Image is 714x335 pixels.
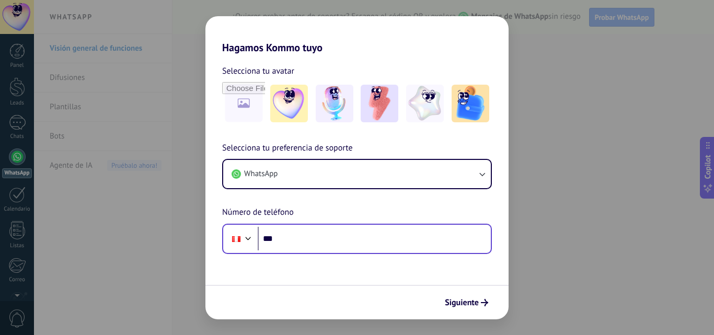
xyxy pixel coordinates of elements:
[222,142,353,155] span: Selecciona tu preferencia de soporte
[222,64,294,78] span: Selecciona tu avatar
[226,228,246,250] div: Peru: + 51
[406,85,444,122] img: -4.jpeg
[452,85,489,122] img: -5.jpeg
[316,85,353,122] img: -2.jpeg
[223,160,491,188] button: WhatsApp
[270,85,308,122] img: -1.jpeg
[205,16,509,54] h2: Hagamos Kommo tuyo
[445,299,479,306] span: Siguiente
[244,169,278,179] span: WhatsApp
[440,294,493,311] button: Siguiente
[222,206,294,220] span: Número de teléfono
[361,85,398,122] img: -3.jpeg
